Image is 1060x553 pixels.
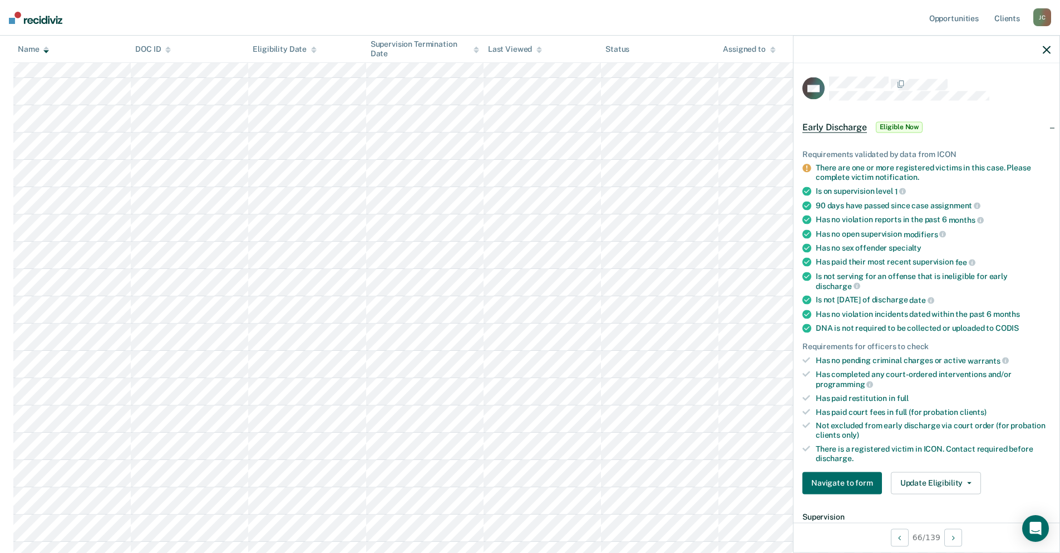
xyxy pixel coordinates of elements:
span: only) [842,430,859,439]
img: Recidiviz [9,12,62,24]
div: Status [605,45,629,54]
div: Has no open supervision [816,229,1051,239]
span: Early Discharge [802,121,867,133]
div: Requirements for officers to check [802,342,1051,351]
span: full [897,393,909,402]
div: J C [1033,8,1051,26]
div: Has no sex offender [816,243,1051,253]
button: Navigate to form [802,472,882,494]
button: Next Opportunity [944,528,962,546]
div: Has no violation incidents dated within the past 6 [816,310,1051,319]
div: There are one or more registered victims in this case. Please complete victim notification. [816,163,1051,182]
div: Eligibility Date [253,45,317,54]
div: Has paid restitution in [816,393,1051,403]
span: assignment [930,201,980,210]
span: warrants [968,356,1009,365]
div: Is not [DATE] of discharge [816,295,1051,305]
div: Has no pending criminal charges or active [816,355,1051,365]
span: discharge. [816,453,854,462]
div: Early DischargeEligible Now [793,109,1059,145]
div: 66 / 139 [793,522,1059,552]
button: Update Eligibility [891,472,981,494]
div: DOC ID [135,45,171,54]
div: Has paid court fees in full (for probation [816,407,1051,417]
span: months [993,310,1020,319]
span: Eligible Now [876,121,923,133]
div: Open Intercom Messenger [1022,515,1049,542]
div: There is a registered victim in ICON. Contact required before [816,444,1051,463]
div: Supervision Termination Date [371,40,479,58]
button: Previous Opportunity [891,528,909,546]
div: DNA is not required to be collected or uploaded to [816,324,1051,333]
span: specialty [889,243,921,252]
dt: Supervision [802,512,1051,521]
div: Has paid their most recent supervision [816,257,1051,267]
span: CODIS [995,324,1019,332]
span: discharge [816,281,860,290]
span: date [909,296,934,305]
div: Assigned to [723,45,775,54]
span: fee [955,258,975,267]
span: months [949,216,984,224]
div: 90 days have passed since case [816,200,1051,211]
div: Not excluded from early discharge via court order (for probation clients [816,421,1051,440]
div: Last Viewed [488,45,542,54]
div: Has no violation reports in the past 6 [816,215,1051,225]
span: programming [816,380,873,389]
a: Navigate to form link [802,472,886,494]
span: modifiers [904,229,946,238]
div: Name [18,45,49,54]
div: Requirements validated by data from ICON [802,149,1051,159]
span: 1 [895,187,906,195]
div: Is on supervision level [816,187,1051,197]
div: Is not serving for an offense that is ineligible for early [816,272,1051,291]
div: Has completed any court-ordered interventions and/or [816,370,1051,389]
span: clients) [960,407,987,416]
